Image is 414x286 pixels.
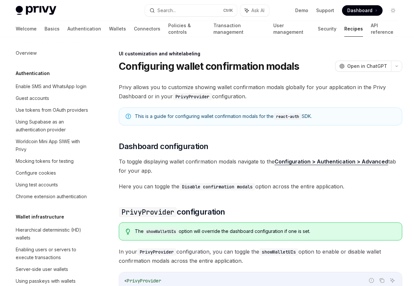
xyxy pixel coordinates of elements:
a: Use tokens from OAuth providers [10,104,94,116]
code: PrivyProvider [173,93,212,100]
a: Security [318,21,336,37]
span: To toggle displaying wallet confirmation modals navigate to the tab for your app. [119,157,402,175]
div: Search... [157,7,176,14]
a: Mocking tokens for testing [10,155,94,167]
a: Policies & controls [168,21,206,37]
h5: Wallet infrastructure [16,213,64,221]
a: Enable SMS and WhatsApp login [10,81,94,92]
a: Welcome [16,21,37,37]
div: UI customization and whitelabeling [119,50,402,57]
a: Dashboard [342,5,383,16]
div: Overview [16,49,37,57]
span: < [124,278,127,284]
div: Using test accounts [16,181,58,189]
button: Toggle dark mode [388,5,398,16]
span: PrivyProvider [127,278,161,284]
a: Chrome extension authentication [10,191,94,202]
code: Disable confirmation modals [179,183,255,190]
span: Ctrl K [223,8,233,13]
span: Here you can toggle the option across the entire application. [119,182,402,191]
a: Worldcoin Mini App SIWE with Privy [10,136,94,155]
div: Chrome extension authentication [16,193,87,200]
code: PrivyProvider [137,248,176,256]
a: API reference [371,21,398,37]
a: Authentication [67,21,101,37]
a: Overview [10,47,94,59]
code: showWalletUIs [144,228,179,235]
div: Guest accounts [16,94,49,102]
button: Copy the contents from the code block [378,276,386,285]
svg: Note [126,114,131,119]
button: Ask AI [240,5,269,16]
a: Enabling users or servers to execute transactions [10,244,94,263]
a: Hierarchical deterministic (HD) wallets [10,224,94,244]
span: Dashboard [347,7,372,14]
div: Mocking tokens for testing [16,157,74,165]
div: The option will override the dashboard configuration if one is set. [135,228,395,235]
a: User management [273,21,310,37]
h1: Configuring wallet confirmation modals [119,60,299,72]
a: Recipes [344,21,363,37]
div: Use tokens from OAuth providers [16,106,88,114]
span: Privy allows you to customize showing wallet confirmation modals globally for your application in... [119,83,402,101]
span: Open in ChatGPT [347,63,387,69]
a: Guest accounts [10,92,94,104]
code: showWalletUIs [259,248,298,256]
code: react-auth [274,113,302,120]
a: Using Supabase as an authentication provider [10,116,94,136]
div: Enabling users or servers to execute transactions [16,246,90,261]
a: Server-side user wallets [10,263,94,275]
button: Report incorrect code [367,276,376,285]
div: Configure cookies [16,169,56,177]
a: Configure cookies [10,167,94,179]
a: Transaction management [213,21,265,37]
div: Using Supabase as an authentication provider [16,118,90,134]
a: Wallets [109,21,126,37]
a: Demo [295,7,308,14]
div: Using passkeys with wallets [16,277,76,285]
code: PrivyProvider [119,207,177,217]
img: light logo [16,6,56,15]
span: Dashboard configuration [119,141,208,152]
a: Connectors [134,21,160,37]
span: In your configuration, you can toggle the option to enable or disable wallet confirmation modals ... [119,247,402,265]
div: Hierarchical deterministic (HD) wallets [16,226,90,242]
span: Ask AI [251,7,264,14]
button: Ask AI [388,276,397,285]
svg: Tip [126,229,130,235]
div: Enable SMS and WhatsApp login [16,83,86,90]
button: Search...CtrlK [145,5,237,16]
button: Open in ChatGPT [335,61,391,72]
span: configuration [119,207,225,217]
a: Using test accounts [10,179,94,191]
div: Server-side user wallets [16,265,68,273]
a: Basics [45,21,60,37]
div: This is a guide for configuring wallet confirmation modals for the SDK. [135,113,395,120]
a: Support [316,7,334,14]
h5: Authentication [16,69,50,77]
div: Worldcoin Mini App SIWE with Privy [16,138,90,153]
a: Configuration > Authentication > Advanced [275,158,388,165]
